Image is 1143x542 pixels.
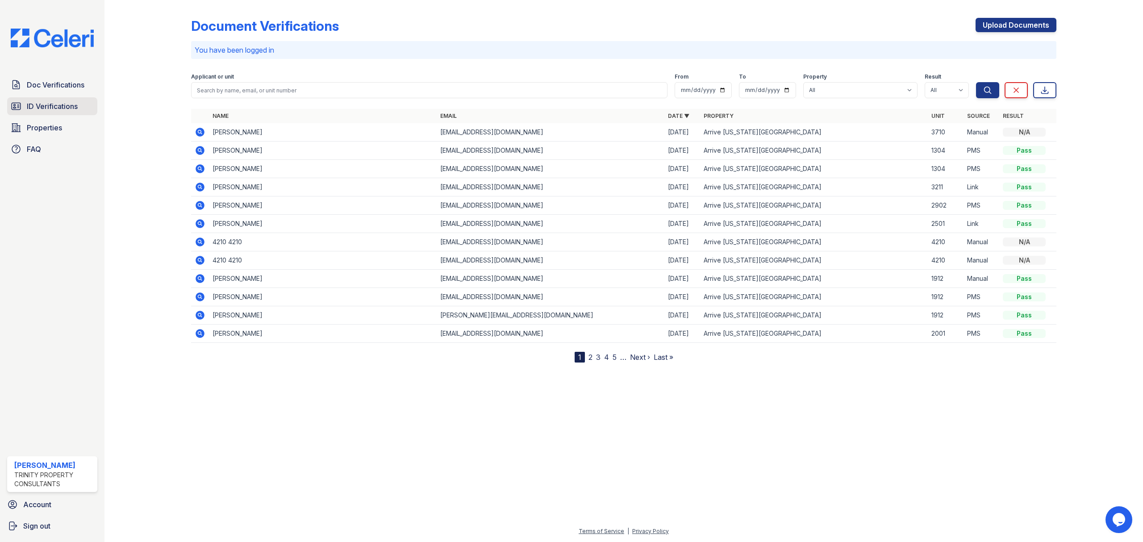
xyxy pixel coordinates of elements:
[928,215,964,233] td: 2501
[437,123,664,142] td: [EMAIL_ADDRESS][DOMAIN_NAME]
[664,270,700,288] td: [DATE]
[1003,164,1046,173] div: Pass
[7,119,97,137] a: Properties
[1003,183,1046,192] div: Pass
[613,353,617,362] a: 5
[664,251,700,270] td: [DATE]
[27,122,62,133] span: Properties
[627,528,629,534] div: |
[928,325,964,343] td: 2001
[668,113,689,119] a: Date ▼
[700,142,928,160] td: Arrive [US_STATE][GEOGRAPHIC_DATA]
[209,123,437,142] td: [PERSON_NAME]
[630,353,650,362] a: Next ›
[440,113,457,119] a: Email
[596,353,601,362] a: 3
[1003,311,1046,320] div: Pass
[575,352,585,363] div: 1
[739,73,746,80] label: To
[1003,113,1024,119] a: Result
[14,471,94,488] div: Trinity Property Consultants
[1003,201,1046,210] div: Pass
[620,352,626,363] span: …
[700,215,928,233] td: Arrive [US_STATE][GEOGRAPHIC_DATA]
[700,288,928,306] td: Arrive [US_STATE][GEOGRAPHIC_DATA]
[209,178,437,196] td: [PERSON_NAME]
[1003,274,1046,283] div: Pass
[664,142,700,160] td: [DATE]
[928,270,964,288] td: 1912
[4,29,101,47] img: CE_Logo_Blue-a8612792a0a2168367f1c8372b55b34899dd931a85d93a1a3d3e32e68fde9ad4.png
[437,142,664,160] td: [EMAIL_ADDRESS][DOMAIN_NAME]
[964,160,999,178] td: PMS
[437,160,664,178] td: [EMAIL_ADDRESS][DOMAIN_NAME]
[664,325,700,343] td: [DATE]
[967,113,990,119] a: Source
[1105,506,1134,533] iframe: chat widget
[928,196,964,215] td: 2902
[928,233,964,251] td: 4210
[191,18,339,34] div: Document Verifications
[664,123,700,142] td: [DATE]
[437,178,664,196] td: [EMAIL_ADDRESS][DOMAIN_NAME]
[23,499,51,510] span: Account
[437,233,664,251] td: [EMAIL_ADDRESS][DOMAIN_NAME]
[4,517,101,535] a: Sign out
[7,97,97,115] a: ID Verifications
[931,113,945,119] a: Unit
[700,160,928,178] td: Arrive [US_STATE][GEOGRAPHIC_DATA]
[664,306,700,325] td: [DATE]
[1003,128,1046,137] div: N/A
[437,215,664,233] td: [EMAIL_ADDRESS][DOMAIN_NAME]
[209,160,437,178] td: [PERSON_NAME]
[803,73,827,80] label: Property
[976,18,1056,32] a: Upload Documents
[700,325,928,343] td: Arrive [US_STATE][GEOGRAPHIC_DATA]
[604,353,609,362] a: 4
[664,196,700,215] td: [DATE]
[437,306,664,325] td: [PERSON_NAME][EMAIL_ADDRESS][DOMAIN_NAME]
[654,353,673,362] a: Last »
[579,528,624,534] a: Terms of Service
[23,521,50,531] span: Sign out
[191,73,234,80] label: Applicant or unit
[209,196,437,215] td: [PERSON_NAME]
[588,353,592,362] a: 2
[928,123,964,142] td: 3710
[1003,238,1046,246] div: N/A
[964,288,999,306] td: PMS
[437,325,664,343] td: [EMAIL_ADDRESS][DOMAIN_NAME]
[27,79,84,90] span: Doc Verifications
[1003,146,1046,155] div: Pass
[1003,256,1046,265] div: N/A
[700,233,928,251] td: Arrive [US_STATE][GEOGRAPHIC_DATA]
[27,101,78,112] span: ID Verifications
[928,142,964,160] td: 1304
[209,270,437,288] td: [PERSON_NAME]
[700,270,928,288] td: Arrive [US_STATE][GEOGRAPHIC_DATA]
[191,82,668,98] input: Search by name, email, or unit number
[700,251,928,270] td: Arrive [US_STATE][GEOGRAPHIC_DATA]
[209,233,437,251] td: 4210 4210
[700,306,928,325] td: Arrive [US_STATE][GEOGRAPHIC_DATA]
[964,251,999,270] td: Manual
[928,306,964,325] td: 1912
[209,288,437,306] td: [PERSON_NAME]
[209,142,437,160] td: [PERSON_NAME]
[632,528,669,534] a: Privacy Policy
[209,325,437,343] td: [PERSON_NAME]
[664,288,700,306] td: [DATE]
[928,251,964,270] td: 4210
[7,76,97,94] a: Doc Verifications
[700,178,928,196] td: Arrive [US_STATE][GEOGRAPHIC_DATA]
[925,73,941,80] label: Result
[664,233,700,251] td: [DATE]
[437,288,664,306] td: [EMAIL_ADDRESS][DOMAIN_NAME]
[195,45,1053,55] p: You have been logged in
[704,113,734,119] a: Property
[7,140,97,158] a: FAQ
[1003,329,1046,338] div: Pass
[675,73,688,80] label: From
[213,113,229,119] a: Name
